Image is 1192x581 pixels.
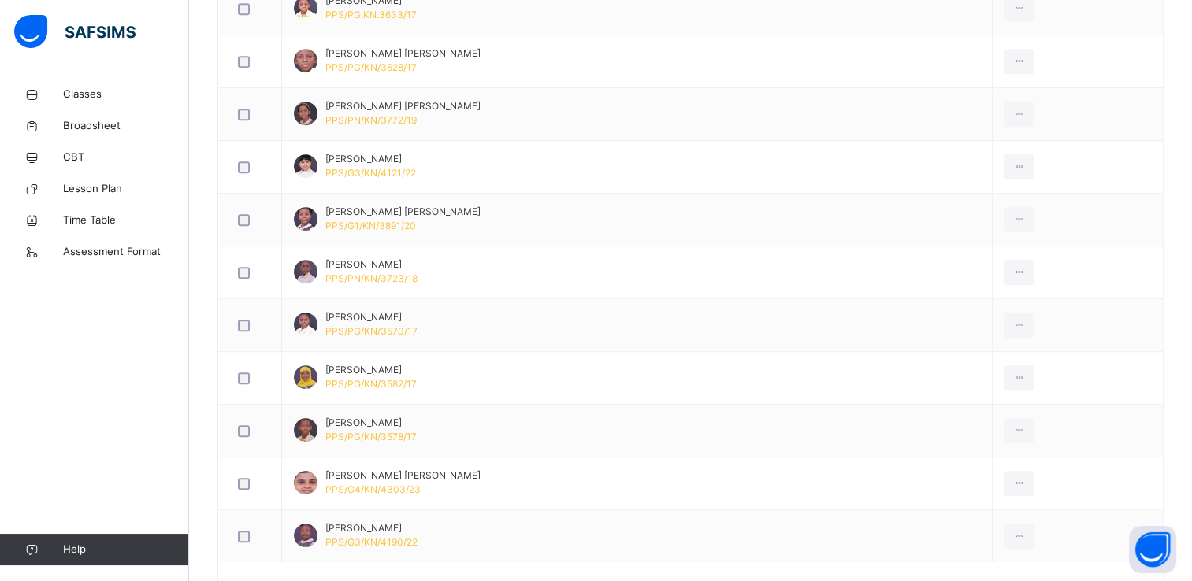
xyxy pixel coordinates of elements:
span: PPS/PG/KN/3628/17 [325,61,417,73]
span: Lesson Plan [63,181,189,197]
span: Classes [63,87,189,102]
span: Broadsheet [63,118,189,134]
span: [PERSON_NAME] [325,257,418,272]
span: Time Table [63,213,189,228]
span: [PERSON_NAME] [325,521,418,535]
button: Open asap [1129,526,1176,573]
span: [PERSON_NAME] [325,416,417,430]
span: PPS/G3/KN/4121/22 [325,167,416,179]
span: PPS/G1/KN/3891/20 [325,220,416,231]
span: PPS/PG/KN/3578/17 [325,431,417,442]
span: CBT [63,150,189,165]
span: [PERSON_NAME] [PERSON_NAME] [325,46,481,61]
span: PPS/PG/KN/3582/17 [325,378,417,390]
span: [PERSON_NAME] [325,363,417,377]
span: [PERSON_NAME] [PERSON_NAME] [325,99,481,113]
span: Help [63,542,188,557]
span: PPS/G3/KN/4190/22 [325,536,418,548]
span: [PERSON_NAME] [PERSON_NAME] [325,468,481,483]
span: PPS/G4/KN/4303/23 [325,483,421,495]
span: PPS/PN/KN/3723/18 [325,272,418,284]
span: Assessment Format [63,244,189,260]
span: PPS/PG.KN.3633/17 [325,9,417,20]
img: safsims [14,15,136,48]
span: PPS/PG/KN/3570/17 [325,325,418,337]
span: [PERSON_NAME] [PERSON_NAME] [325,205,481,219]
span: [PERSON_NAME] [325,152,416,166]
span: [PERSON_NAME] [325,310,418,324]
span: PPS/PN/KN/3772/19 [325,114,417,126]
